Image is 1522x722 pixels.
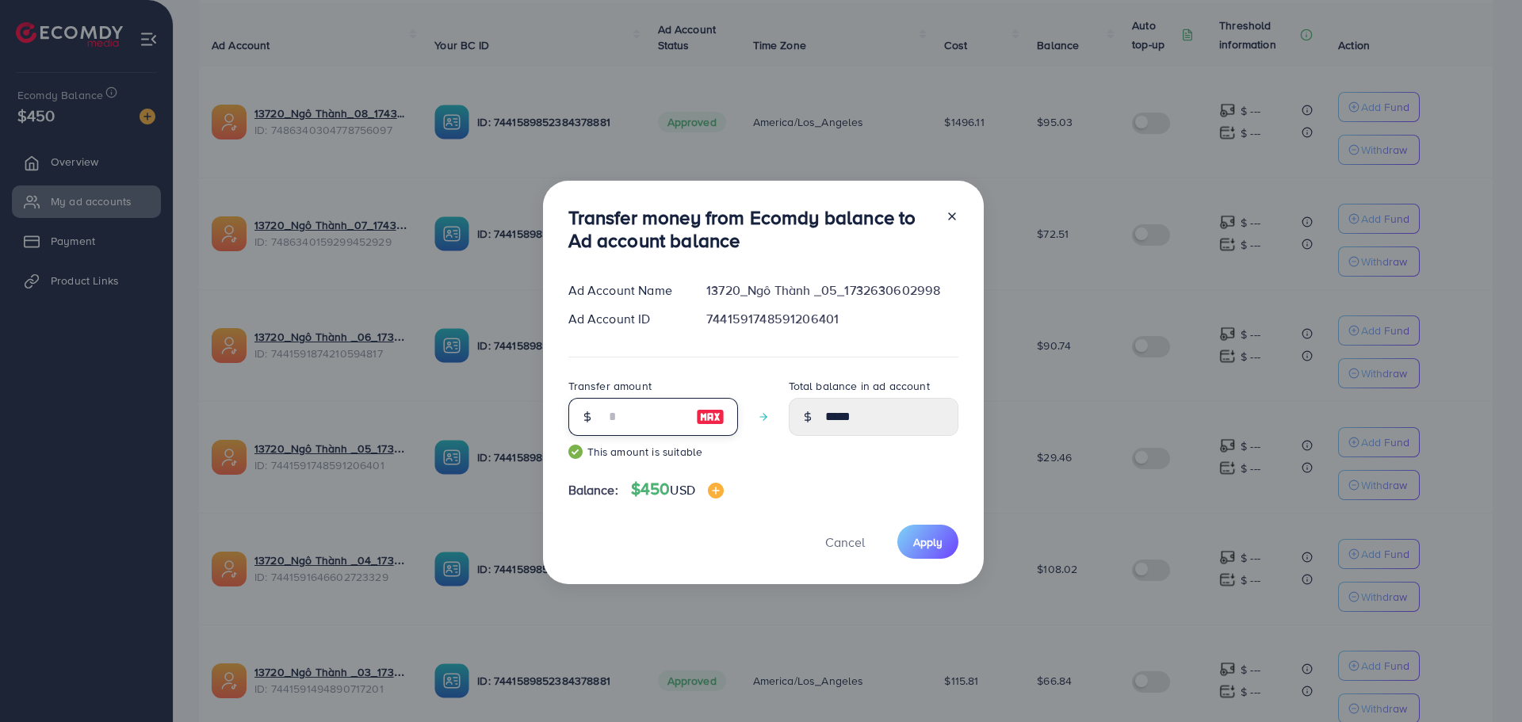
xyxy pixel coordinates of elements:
[897,525,958,559] button: Apply
[568,445,583,459] img: guide
[696,407,725,426] img: image
[1455,651,1510,710] iframe: Chat
[825,533,865,551] span: Cancel
[694,281,970,300] div: 13720_Ngô Thành _05_1732630602998
[913,534,943,550] span: Apply
[568,206,933,252] h3: Transfer money from Ecomdy balance to Ad account balance
[694,310,970,328] div: 7441591748591206401
[568,481,618,499] span: Balance:
[568,378,652,394] label: Transfer amount
[805,525,885,559] button: Cancel
[708,483,724,499] img: image
[789,378,930,394] label: Total balance in ad account
[556,310,694,328] div: Ad Account ID
[556,281,694,300] div: Ad Account Name
[631,479,724,499] h4: $450
[670,481,694,499] span: USD
[568,444,738,460] small: This amount is suitable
